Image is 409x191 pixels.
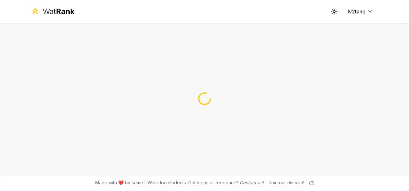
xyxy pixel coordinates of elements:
a: Contact us! [240,180,264,185]
div: Wat [42,6,74,17]
span: lv2tang [348,8,366,15]
button: lv2tang [343,6,378,17]
span: Rank [56,7,74,16]
span: Made with ❤️ by some UWaterloo students. Got ideas or feedback? [95,180,264,186]
a: WatRank [31,6,74,17]
div: Join our discord! [269,180,304,186]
